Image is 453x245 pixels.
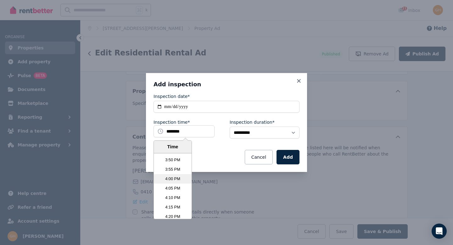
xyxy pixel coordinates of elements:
li: 4:20 PM [154,212,192,221]
ul: Time [154,153,192,219]
li: 4:00 PM [154,174,192,184]
label: Inspection date* [154,93,190,100]
div: Open Intercom Messenger [432,224,447,239]
div: Time [155,143,190,151]
li: 3:50 PM [154,155,192,165]
h3: Add inspection [154,81,299,88]
li: 4:15 PM [154,202,192,212]
button: Add [277,150,299,164]
label: Inspection duration* [230,119,275,125]
li: 3:55 PM [154,165,192,174]
li: 4:05 PM [154,184,192,193]
li: 4:10 PM [154,193,192,202]
button: Cancel [245,150,273,164]
label: Inspection time* [154,119,190,125]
